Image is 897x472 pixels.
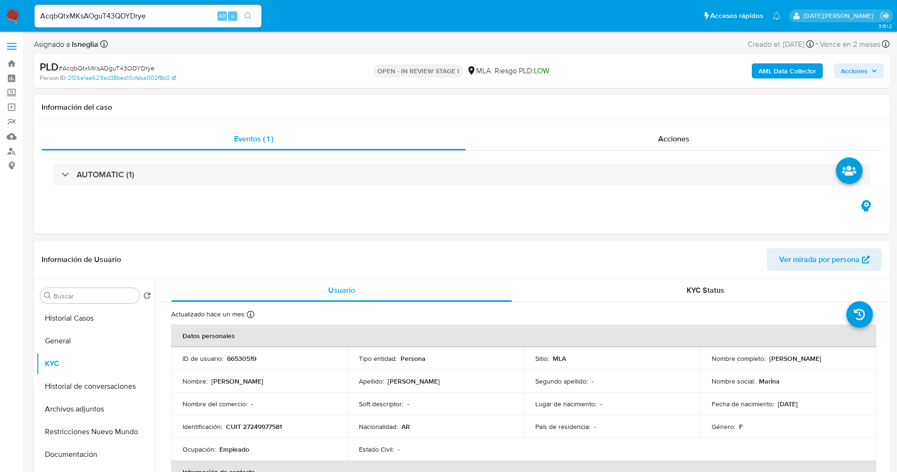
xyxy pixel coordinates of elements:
[53,292,136,300] input: Buscar
[218,11,226,20] span: Alt
[36,307,155,330] button: Historial Casos
[712,400,774,408] p: Fecha de nacimiento :
[183,400,247,408] p: Nombre del comercio :
[251,400,253,408] p: -
[778,400,798,408] p: [DATE]
[535,377,588,385] p: Segundo apellido :
[171,324,876,347] th: Datos personales
[359,354,397,363] p: Tipo entidad :
[758,63,816,79] b: AML Data Collector
[44,292,52,299] button: Buscar
[40,59,59,74] b: PLD
[748,38,814,51] div: Creado el: [DATE]
[171,310,244,319] p: Actualizado hace un mes
[769,354,821,363] p: [PERSON_NAME]
[712,422,735,431] p: Género :
[227,354,256,363] p: 66530519
[183,377,208,385] p: Nombre :
[42,103,882,112] h1: Información del caso
[36,420,155,443] button: Restricciones Nuevo Mundo
[77,169,134,180] h3: AUTOMATIC (1)
[834,63,884,79] button: Acciones
[592,377,593,385] p: -
[359,377,384,385] p: Apellido :
[53,164,871,185] div: AUTOMATIC (1)
[36,352,155,375] button: KYC
[238,9,258,23] button: search-icon
[42,255,121,264] h1: Información de Usuario
[594,422,596,431] p: -
[687,285,724,296] span: KYC Status
[820,39,880,50] span: Vence en 2 meses
[803,11,877,20] p: lucia.neglia@mercadolibre.com
[68,74,176,82] a: 2f26e1ae629ad38bed10cfaba002f8b0
[712,354,766,363] p: Nombre completo :
[710,11,763,21] span: Accesos rápidos
[495,66,549,76] span: Riesgo PLD:
[398,445,400,454] p: -
[36,330,155,352] button: General
[36,443,155,466] button: Documentación
[841,63,868,79] span: Acciones
[231,11,234,20] span: s
[767,248,882,271] button: Ver mirada por persona
[328,285,355,296] span: Usuario
[401,422,410,431] p: AR
[759,377,780,385] p: Marina
[143,292,151,302] button: Volver al orden por defecto
[59,63,155,73] span: # AcqbQtxMKsAOguT43QDYDrye
[36,398,155,420] button: Archivos adjuntos
[234,133,273,144] span: Eventos ( 1 )
[553,354,566,363] p: MLA
[534,65,549,76] span: LOW
[359,400,403,408] p: Soft descriptor :
[226,422,282,431] p: CUIT 27249977581
[535,400,596,408] p: Lugar de nacimiento :
[779,248,860,271] span: Ver mirada por persona
[880,11,890,21] a: Salir
[183,445,216,454] p: Ocupación :
[36,375,155,398] button: Historial de conversaciones
[773,12,781,20] a: Notificaciones
[739,422,743,431] p: F
[70,39,98,50] b: lsneglia
[374,64,463,78] p: OPEN - IN REVIEW STAGE I
[40,74,66,82] b: Person ID
[752,63,823,79] button: AML Data Collector
[467,66,491,76] div: MLA
[816,38,818,51] span: -
[34,39,98,50] span: Asignado a
[388,377,440,385] p: [PERSON_NAME]
[535,422,590,431] p: País de residencia :
[600,400,602,408] p: -
[712,377,755,385] p: Nombre social :
[359,422,398,431] p: Nacionalidad :
[407,400,409,408] p: -
[219,445,249,454] p: Empleado
[183,354,223,363] p: ID de usuario :
[658,133,689,144] span: Acciones
[401,354,426,363] p: Persona
[359,445,394,454] p: Estado Civil :
[35,10,261,22] input: Buscar usuario o caso...
[535,354,549,363] p: Sitio :
[211,377,263,385] p: [PERSON_NAME]
[183,422,222,431] p: Identificación :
